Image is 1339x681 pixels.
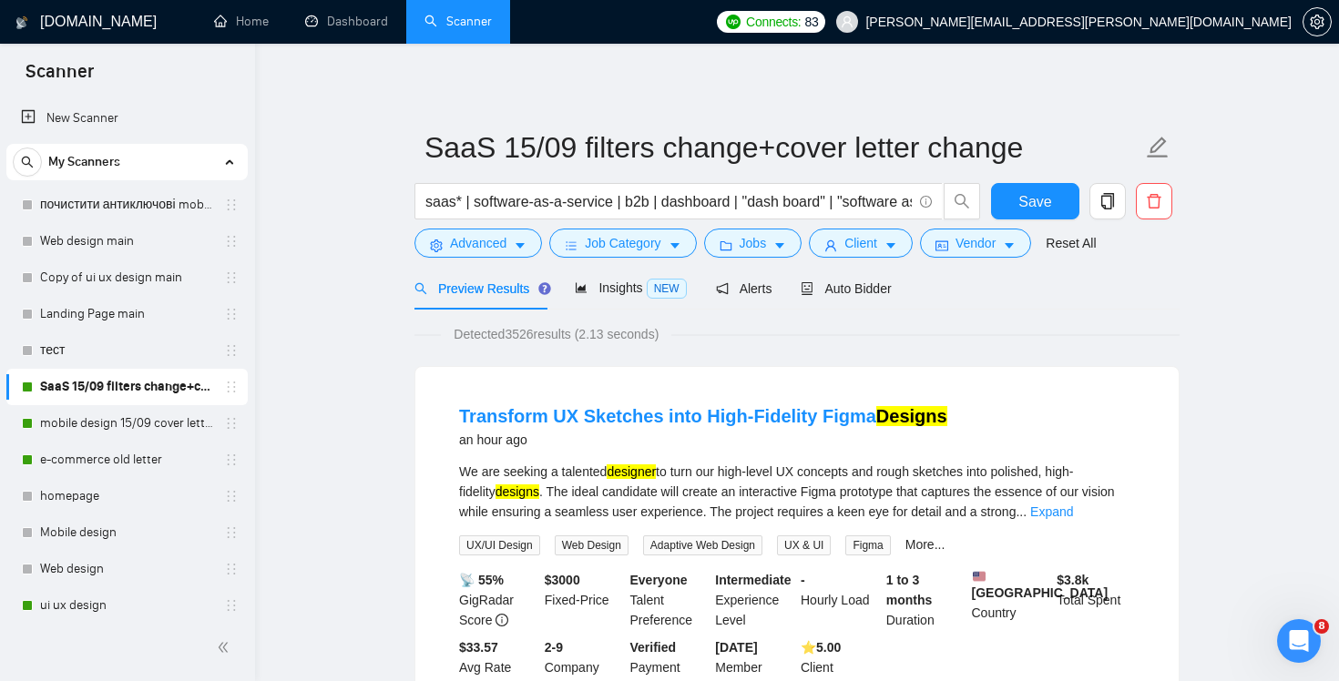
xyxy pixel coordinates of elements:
[214,14,269,29] a: homeHome
[647,279,687,299] span: NEW
[627,570,712,630] div: Talent Preference
[715,640,757,655] b: [DATE]
[217,638,235,656] span: double-left
[944,183,980,219] button: search
[541,570,627,630] div: Fixed-Price
[884,239,897,252] span: caret-down
[1016,504,1027,519] span: ...
[14,156,41,168] span: search
[13,147,42,177] button: search
[630,640,677,655] b: Verified
[545,640,563,655] b: 2-9
[1303,15,1331,29] span: setting
[1046,233,1096,253] a: Reset All
[459,640,498,655] b: $33.57
[935,239,948,252] span: idcard
[1003,239,1016,252] span: caret-down
[585,233,660,253] span: Job Category
[1030,504,1073,519] a: Expand
[450,233,506,253] span: Advanced
[883,570,968,630] div: Duration
[607,464,656,479] mark: designer
[824,239,837,252] span: user
[40,332,213,369] a: тест
[956,233,996,253] span: Vendor
[15,8,28,37] img: logo
[441,324,671,344] span: Detected 3526 results (2.13 seconds)
[549,229,696,258] button: barsJob Categorycaret-down
[740,233,767,253] span: Jobs
[459,573,504,587] b: 📡 55%
[414,282,427,295] span: search
[224,234,239,249] span: holder
[40,187,213,223] a: почистити антиключові mobile design main
[968,570,1054,630] div: Country
[801,573,805,587] b: -
[40,478,213,514] a: homepage
[40,296,213,332] a: Landing Page main
[1090,193,1125,209] span: copy
[1146,136,1170,159] span: edit
[459,429,947,451] div: an hour ago
[414,281,546,296] span: Preview Results
[876,406,947,426] mark: Designs
[797,570,883,630] div: Hourly Load
[21,100,233,137] a: New Scanner
[224,270,239,285] span: holder
[40,369,213,405] a: SaaS 15/09 filters change+cover letter change
[1136,183,1172,219] button: delete
[991,183,1079,219] button: Save
[459,535,540,555] span: UX/UI Design
[48,144,120,180] span: My Scanners
[40,223,213,259] a: Web design main
[545,573,580,587] b: $ 3000
[777,535,831,555] span: UX & UI
[726,15,741,29] img: upwork-logo.png
[841,15,853,28] span: user
[459,462,1135,522] div: We are seeking a talented to turn our high-level UX concepts and rough sketches into polished, hi...
[844,233,877,253] span: Client
[40,405,213,442] a: mobile design 15/09 cover letter another first part
[224,489,239,503] span: holder
[1314,619,1329,634] span: 8
[704,229,802,258] button: folderJobscaret-down
[1277,619,1321,663] iframe: Intercom live chat
[715,573,791,587] b: Intermediate
[424,125,1142,170] input: Scanner name...
[920,196,932,208] span: info-circle
[1303,7,1332,36] button: setting
[414,229,542,258] button: settingAdvancedcaret-down
[972,570,1109,600] b: [GEOGRAPHIC_DATA]
[1137,193,1171,209] span: delete
[11,58,108,97] span: Scanner
[224,416,239,431] span: holder
[224,598,239,613] span: holder
[496,484,539,499] mark: designs
[40,259,213,296] a: Copy of ui ux design main
[224,452,239,467] span: holder
[496,614,508,626] span: info-circle
[720,239,732,252] span: folder
[801,281,891,296] span: Auto Bidder
[305,14,388,29] a: dashboardDashboard
[809,229,913,258] button: userClientcaret-down
[643,535,762,555] span: Adaptive Web Design
[430,239,443,252] span: setting
[224,380,239,394] span: holder
[773,239,786,252] span: caret-down
[224,525,239,540] span: holder
[716,281,772,296] span: Alerts
[1053,570,1139,630] div: Total Spent
[804,12,818,32] span: 83
[40,551,213,587] a: Web design
[224,198,239,212] span: holder
[40,442,213,478] a: e-commerce old letter
[6,100,248,137] li: New Scanner
[40,587,213,624] a: ui ux design
[459,406,947,426] a: Transform UX Sketches into High-Fidelity FigmaDesigns
[575,280,686,295] span: Insights
[1303,15,1332,29] a: setting
[224,307,239,321] span: holder
[945,193,979,209] span: search
[905,537,945,552] a: More...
